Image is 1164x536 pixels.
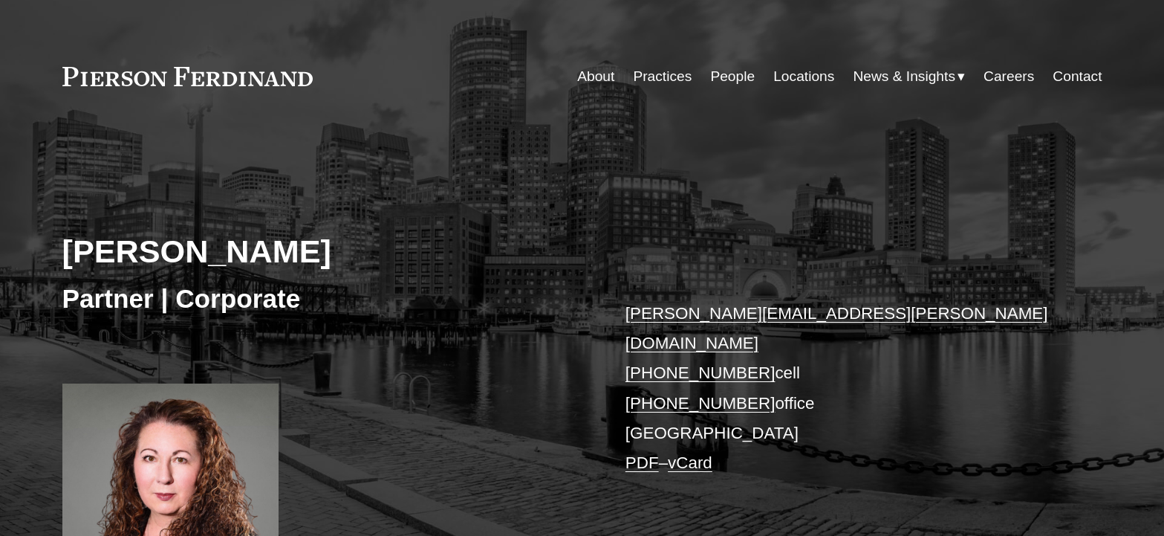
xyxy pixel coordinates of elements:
[62,232,582,271] h2: [PERSON_NAME]
[577,62,614,91] a: About
[62,282,582,315] h3: Partner | Corporate
[633,62,692,91] a: Practices
[625,304,1048,352] a: [PERSON_NAME][EMAIL_ADDRESS][PERSON_NAME][DOMAIN_NAME]
[983,62,1034,91] a: Careers
[710,62,755,91] a: People
[853,64,955,90] span: News & Insights
[625,299,1059,479] p: cell office [GEOGRAPHIC_DATA] –
[625,453,659,472] a: PDF
[1053,62,1102,91] a: Contact
[773,62,834,91] a: Locations
[625,364,776,382] a: [PHONE_NUMBER]
[853,62,965,91] a: folder dropdown
[668,453,712,472] a: vCard
[625,394,776,413] a: [PHONE_NUMBER]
